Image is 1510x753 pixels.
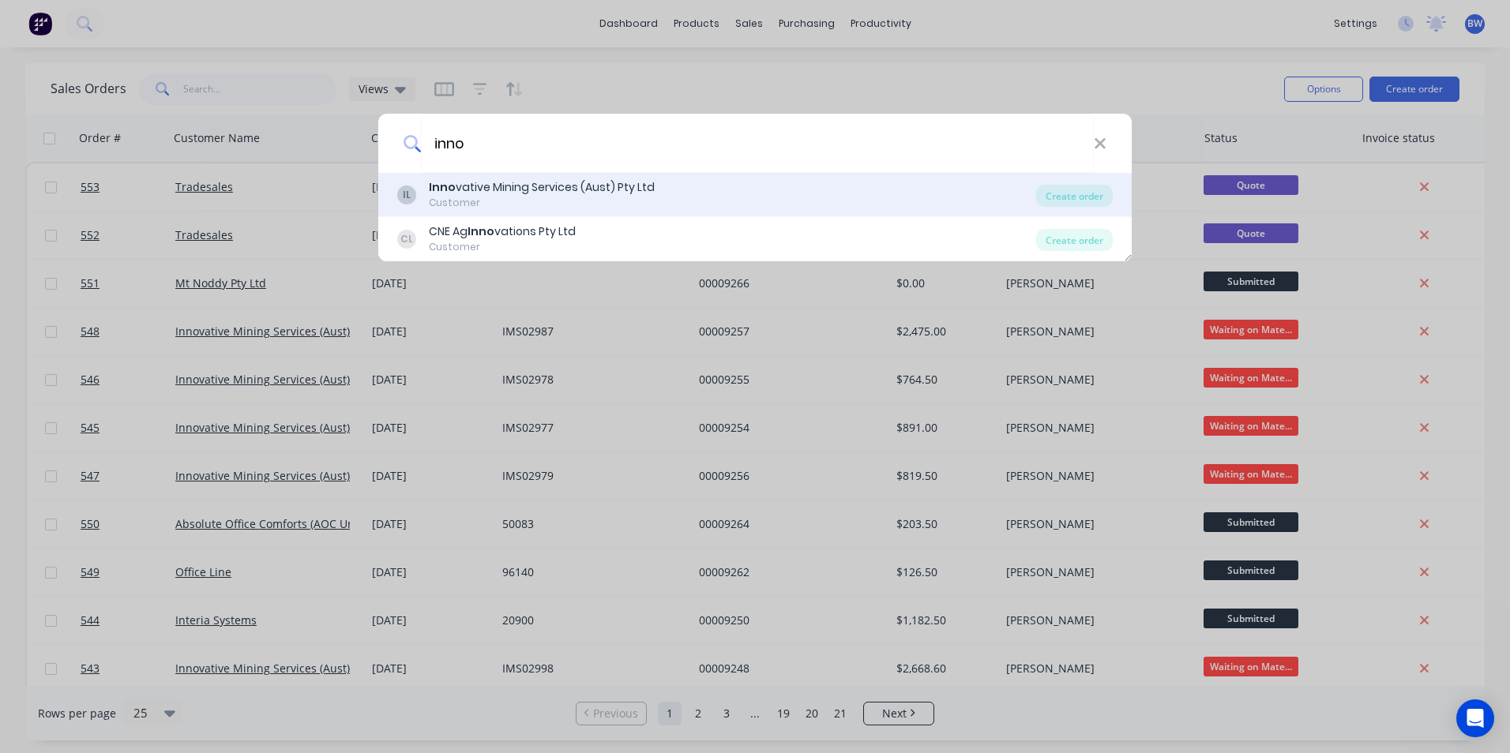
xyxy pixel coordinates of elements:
b: Inno [468,223,494,239]
div: CNE Ag vations Pty Ltd [429,223,576,240]
div: IL [397,185,416,204]
b: Inno [429,179,456,195]
div: Open Intercom Messenger [1456,699,1494,737]
div: vative Mining Services (Aust) Pty Ltd [429,179,655,196]
input: Enter a customer name to create a new order... [421,114,1094,173]
div: Create order [1036,229,1113,251]
div: Customer [429,196,655,210]
div: CL [397,230,416,249]
div: Create order [1036,185,1113,207]
div: Customer [429,240,576,254]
